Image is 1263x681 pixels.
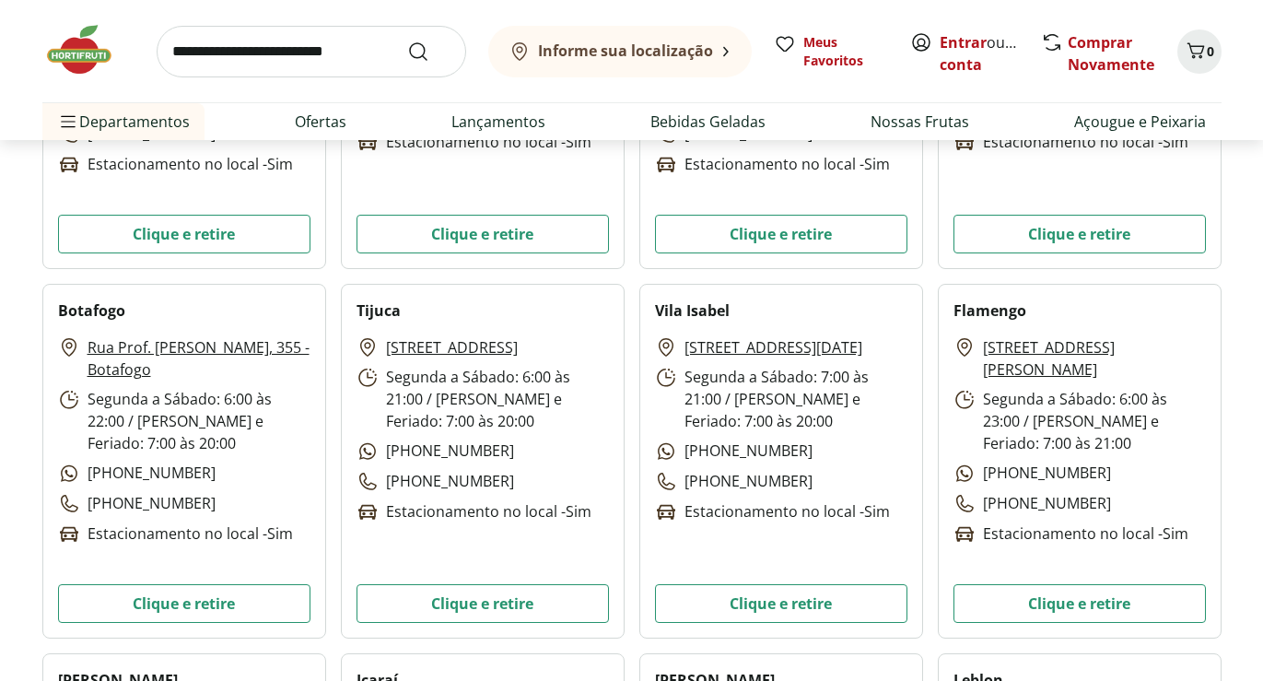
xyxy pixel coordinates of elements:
[357,131,591,154] p: Estacionamento no local - Sim
[953,388,1206,454] p: Segunda a Sábado: 6:00 às 23:00 / [PERSON_NAME] e Feriado: 7:00 às 21:00
[953,299,1026,322] h2: Flamengo
[58,299,125,322] h2: Botafogo
[940,32,1041,75] a: Criar conta
[953,462,1111,485] p: [PHONE_NUMBER]
[58,584,310,623] button: Clique e retire
[42,22,134,77] img: Hortifruti
[357,470,514,493] p: [PHONE_NUMBER]
[803,33,888,70] span: Meus Favoritos
[357,500,591,523] p: Estacionamento no local - Sim
[655,584,907,623] button: Clique e retire
[650,111,766,133] a: Bebidas Geladas
[488,26,752,77] button: Informe sua localização
[407,41,451,63] button: Submit Search
[58,522,293,546] p: Estacionamento no local - Sim
[1207,42,1214,60] span: 0
[58,153,293,176] p: Estacionamento no local - Sim
[774,33,888,70] a: Meus Favoritos
[1177,29,1222,74] button: Carrinho
[655,366,907,432] p: Segunda a Sábado: 7:00 às 21:00 / [PERSON_NAME] e Feriado: 7:00 às 20:00
[983,336,1206,381] a: [STREET_ADDRESS][PERSON_NAME]
[295,111,346,133] a: Ofertas
[88,336,310,381] a: Rua Prof. [PERSON_NAME], 355 - Botafogo
[953,131,1188,154] p: Estacionamento no local - Sim
[953,522,1188,546] p: Estacionamento no local - Sim
[953,584,1206,623] button: Clique e retire
[655,470,813,493] p: [PHONE_NUMBER]
[357,299,401,322] h2: Tijuca
[357,584,609,623] button: Clique e retire
[655,299,730,322] h2: Vila Isabel
[538,41,713,61] b: Informe sua localização
[655,500,890,523] p: Estacionamento no local - Sim
[655,215,907,253] button: Clique e retire
[940,31,1022,76] span: ou
[1068,32,1154,75] a: Comprar Novamente
[386,336,518,358] a: [STREET_ADDRESS]
[58,215,310,253] button: Clique e retire
[684,336,862,358] a: [STREET_ADDRESS][DATE]
[357,366,609,432] p: Segunda a Sábado: 6:00 às 21:00 / [PERSON_NAME] e Feriado: 7:00 às 20:00
[655,153,890,176] p: Estacionamento no local - Sim
[58,462,216,485] p: [PHONE_NUMBER]
[655,440,813,463] p: [PHONE_NUMBER]
[940,32,987,53] a: Entrar
[357,440,514,463] p: [PHONE_NUMBER]
[57,100,190,144] span: Departamentos
[953,492,1111,515] p: [PHONE_NUMBER]
[871,111,969,133] a: Nossas Frutas
[58,388,310,454] p: Segunda a Sábado: 6:00 às 22:00 / [PERSON_NAME] e Feriado: 7:00 às 20:00
[1074,111,1206,133] a: Açougue e Peixaria
[953,215,1206,253] button: Clique e retire
[58,492,216,515] p: [PHONE_NUMBER]
[57,100,79,144] button: Menu
[357,215,609,253] button: Clique e retire
[451,111,545,133] a: Lançamentos
[157,26,466,77] input: search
